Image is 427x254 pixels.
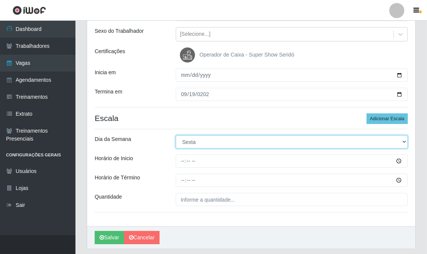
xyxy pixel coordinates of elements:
[200,52,294,58] span: Operador de Caixa - Super Show Seridó
[176,88,408,101] input: 00/00/0000
[95,113,408,123] h4: Escala
[95,135,131,143] label: Dia da Semana
[95,69,116,77] label: Inicia em
[176,193,408,206] input: Informe a quantidade...
[176,155,408,168] input: 00:00
[180,47,198,63] img: Operador de Caixa - Super Show Seridó
[176,69,408,82] input: 00/00/0000
[180,31,210,38] div: [Selecione...]
[95,88,122,96] label: Termina em
[367,113,408,124] button: Adicionar Escala
[95,231,124,244] button: Salvar
[124,231,160,244] a: Cancelar
[95,47,125,55] label: Certificações
[95,174,140,182] label: Horário de Término
[12,6,46,15] img: CoreUI Logo
[95,155,133,162] label: Horário de Inicio
[95,27,144,35] label: Sexo do Trabalhador
[95,193,122,201] label: Quantidade
[176,174,408,187] input: 00:00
